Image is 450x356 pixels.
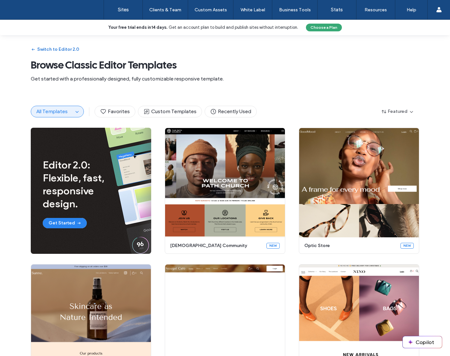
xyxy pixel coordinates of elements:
[100,108,130,115] span: Favorites
[304,243,397,249] span: optic store
[365,7,387,13] label: Resources
[279,7,311,13] label: Business Tools
[95,106,135,117] button: Favorites
[407,7,416,13] label: Help
[31,75,419,82] span: Get started with a professionally designed, fully customizable responsive template.
[195,7,227,13] label: Custom Assets
[31,59,419,71] span: Browse Classic Editor Templates
[31,106,73,117] button: All Templates
[108,25,167,30] b: Your free trial ends in .
[36,108,68,114] span: All Templates
[31,44,79,55] button: Switch to Editor 2.0
[306,24,342,31] button: Choose a Plan
[376,106,419,117] button: Featured
[170,243,263,249] span: [DEMOGRAPHIC_DATA] community
[169,25,298,30] span: Get an account plan to build and publish sites without interruption.
[151,25,166,30] b: 14 days
[43,158,122,210] span: Editor 2.0: Flexible, fast, responsive design.
[210,108,251,115] span: Recently Used
[149,7,181,13] label: Clients & Team
[138,106,202,117] button: Custom Templates
[43,218,87,228] button: Get Started
[118,7,129,13] label: Sites
[143,108,197,115] span: Custom Templates
[403,336,442,348] button: Copilot
[331,7,343,13] label: Stats
[400,243,414,249] div: New
[205,106,257,117] button: Recently Used
[241,7,265,13] label: White Label
[266,243,280,249] div: New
